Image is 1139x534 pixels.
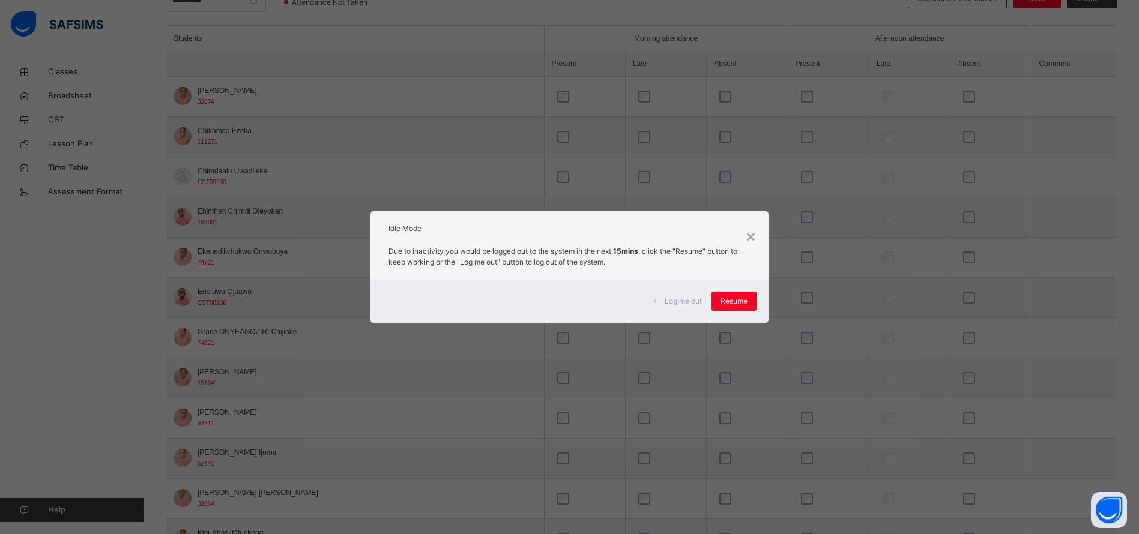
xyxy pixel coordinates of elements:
div: × [745,223,757,248]
strong: 15mins [613,247,638,256]
span: Log me out [665,296,702,307]
p: Due to inactivity you would be logged out to the system in the next , click the "Resume" button t... [388,246,751,268]
button: Open asap [1091,492,1127,528]
span: Resume [721,296,748,307]
h2: Idle Mode [388,223,751,234]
